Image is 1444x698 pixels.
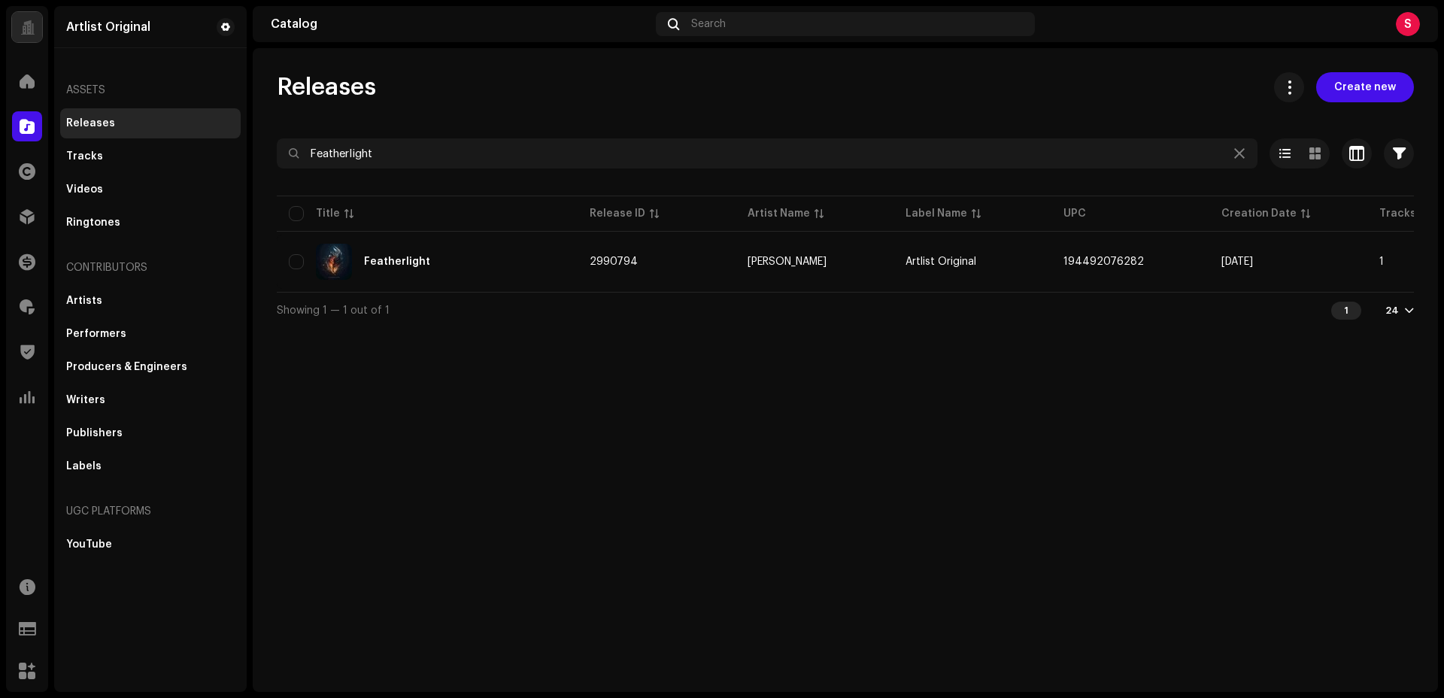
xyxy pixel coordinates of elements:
div: Videos [66,184,103,196]
re-m-nav-item: Videos [60,174,241,205]
div: Performers [66,328,126,340]
div: Labels [66,460,102,472]
re-m-nav-item: Labels [60,451,241,481]
re-m-nav-item: YouTube [60,530,241,560]
re-m-nav-item: Writers [60,385,241,415]
div: Artist Name [748,206,810,221]
img: 25a7dfed-0d2d-45d8-ac7c-f19aabf05204 [316,244,352,280]
re-m-nav-item: Tracks [60,141,241,171]
div: Label Name [906,206,967,221]
div: [PERSON_NAME] [748,256,827,267]
div: Releases [66,117,115,129]
div: Creation Date [1221,206,1297,221]
re-m-nav-item: Producers & Engineers [60,352,241,382]
re-m-nav-item: Releases [60,108,241,138]
input: Search [277,138,1257,168]
re-m-nav-item: Publishers [60,418,241,448]
span: Artlist Original [906,256,976,267]
div: Artlist Original [66,21,150,33]
div: Publishers [66,427,123,439]
span: 194492076282 [1063,256,1144,267]
re-a-nav-header: Assets [60,72,241,108]
div: Catalog [271,18,650,30]
div: 24 [1385,305,1399,317]
span: Roie Shpigler [748,256,881,267]
re-a-nav-header: UGC Platforms [60,493,241,530]
span: Releases [277,72,376,102]
div: Tracks [66,150,103,162]
div: Ringtones [66,217,120,229]
re-m-nav-item: Performers [60,319,241,349]
div: 1 [1331,302,1361,320]
div: Featherlight [364,256,430,267]
div: S [1396,12,1420,36]
div: Release ID [590,206,645,221]
span: 2990794 [590,256,638,267]
span: Search [691,18,726,30]
span: Aug 28, 2025 [1221,256,1253,267]
div: Artists [66,295,102,307]
re-m-nav-item: Artists [60,286,241,316]
re-a-nav-header: Contributors [60,250,241,286]
div: Writers [66,394,105,406]
div: Producers & Engineers [66,361,187,373]
re-m-nav-item: Ringtones [60,208,241,238]
div: YouTube [66,539,112,551]
button: Create new [1316,72,1414,102]
div: Title [316,206,340,221]
span: Create new [1334,72,1396,102]
span: Showing 1 — 1 out of 1 [277,305,390,316]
